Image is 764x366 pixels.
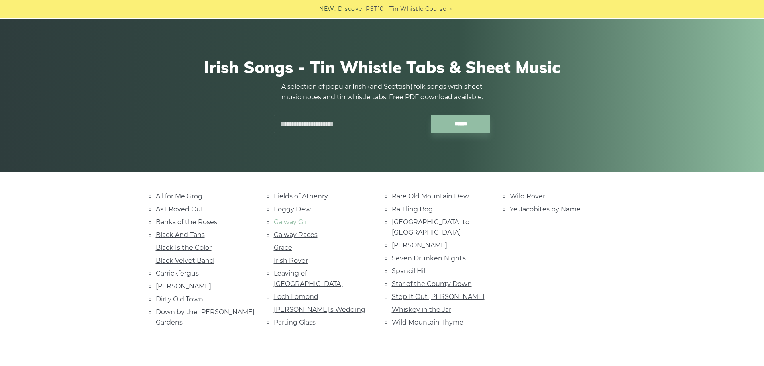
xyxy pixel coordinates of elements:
[392,319,464,326] a: Wild Mountain Thyme
[392,205,433,213] a: Rattling Bog
[510,192,545,200] a: Wild Rover
[156,295,203,303] a: Dirty Old Town
[274,82,491,102] p: A selection of popular Irish (and Scottish) folk songs with sheet music notes and tin whistle tab...
[392,267,427,275] a: Spancil Hill
[274,205,311,213] a: Foggy Dew
[156,57,609,77] h1: Irish Songs - Tin Whistle Tabs & Sheet Music
[274,244,292,251] a: Grace
[366,4,446,14] a: PST10 - Tin Whistle Course
[392,293,485,301] a: Step It Out [PERSON_NAME]
[274,192,328,200] a: Fields of Athenry
[392,306,451,313] a: Whiskey in the Jar
[319,4,336,14] span: NEW:
[274,270,343,288] a: Leaving of [GEOGRAPHIC_DATA]
[156,270,199,277] a: Carrickfergus
[156,244,212,251] a: Black Is the Color
[392,280,472,288] a: Star of the County Down
[156,257,214,264] a: Black Velvet Band
[392,218,469,236] a: [GEOGRAPHIC_DATA] to [GEOGRAPHIC_DATA]
[392,192,469,200] a: Rare Old Mountain Dew
[156,308,255,326] a: Down by the [PERSON_NAME] Gardens
[156,218,217,226] a: Banks of the Roses
[274,293,318,301] a: Loch Lomond
[274,231,318,239] a: Galway Races
[392,241,447,249] a: [PERSON_NAME]
[156,231,205,239] a: Black And Tans
[156,282,211,290] a: [PERSON_NAME]
[274,218,309,226] a: Galway Girl
[156,192,202,200] a: All for Me Grog
[392,254,466,262] a: Seven Drunken Nights
[274,306,365,313] a: [PERSON_NAME]’s Wedding
[274,257,308,264] a: Irish Rover
[156,205,204,213] a: As I Roved Out
[338,4,365,14] span: Discover
[510,205,581,213] a: Ye Jacobites by Name
[274,319,316,326] a: Parting Glass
